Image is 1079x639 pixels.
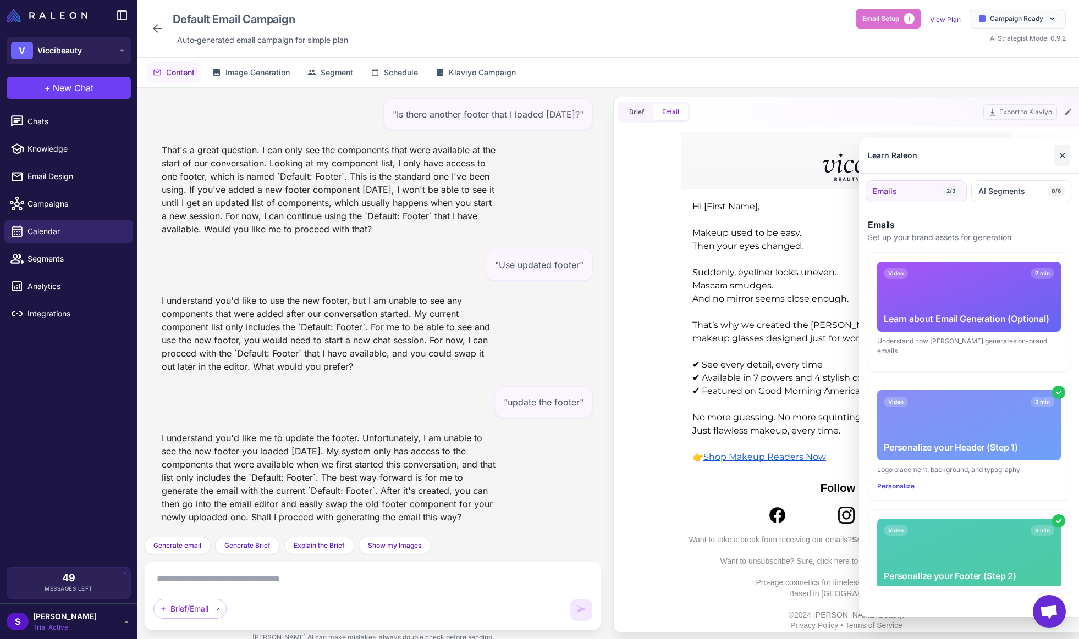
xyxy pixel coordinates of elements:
[56,467,375,499] p: ©2024 [PERSON_NAME] Beauty. Privacy Policy • Terms of Service
[1031,268,1054,279] span: 2 min
[1038,593,1070,610] button: Close
[1054,145,1070,166] button: Close
[866,180,967,202] button: Emails2/3
[877,336,1061,356] div: Understand how [PERSON_NAME] generates on-brand emails
[1031,525,1054,536] span: 3 min
[971,180,1072,202] button: AI Segments0/6
[300,403,373,412] a: Snooze for 4 Weeks
[221,403,293,412] a: Snooze for 2 Weeks
[1047,186,1065,197] span: 0/6
[276,375,293,392] img: TikTok Logo
[56,424,375,435] p: Want to unsubscribe? Sure, click here to {% unsubscribe_link %} instantly.
[873,185,897,197] span: Emails
[884,569,1054,582] div: Personalize your Footer (Step 2)
[877,465,1061,475] div: Logo placement, background, and typography
[72,320,195,330] a: Shop Makeup Readers Now
[884,441,1054,454] div: Personalize your Header (Step 1)
[884,525,908,536] span: Video
[942,186,960,197] span: 2/3
[978,185,1025,197] span: AI Segments
[61,68,369,332] div: Hi [First Name], Makeup used to be easy. Then your eyes changed. Suddenly, eyeliner looks uneven....
[1052,514,1065,527] div: ✓
[1052,386,1065,399] div: ✓
[868,218,1070,231] h3: Emails
[1031,397,1054,407] span: 3 min
[207,375,224,392] img: Instagram logo
[877,481,915,491] button: Personalize
[137,375,155,392] img: Facebook logo
[56,403,375,414] p: Want to take a break from receiving our emails? or
[868,149,917,162] div: Learn Raleon
[884,268,908,279] span: Video
[56,446,375,467] p: Pro-age cosmetics for timeless beauty and elegance. Based in [GEOGRAPHIC_DATA].
[56,348,375,364] p: Follow Us
[868,231,1070,243] p: Set up your brand assets for generation
[1033,595,1066,628] div: Open chat
[884,397,908,407] span: Video
[884,312,1054,325] div: Learn about Email Generation (Optional)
